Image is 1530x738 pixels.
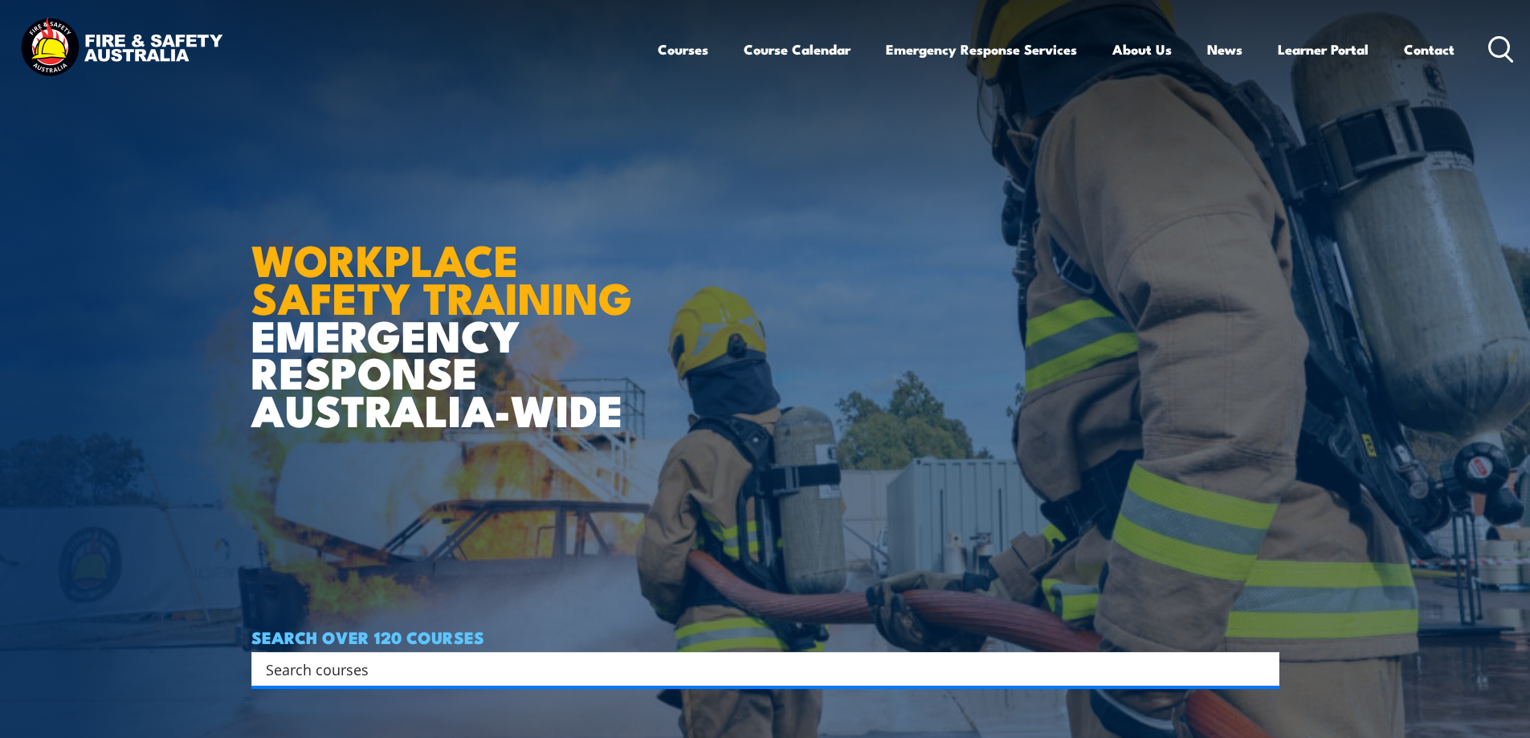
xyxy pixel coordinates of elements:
[251,225,632,329] strong: WORKPLACE SAFETY TRAINING
[251,628,1279,646] h4: SEARCH OVER 120 COURSES
[1278,28,1369,71] a: Learner Portal
[269,658,1247,680] form: Search form
[886,28,1077,71] a: Emergency Response Services
[1251,658,1274,680] button: Search magnifier button
[251,200,644,428] h1: EMERGENCY RESPONSE AUSTRALIA-WIDE
[266,657,1244,681] input: Search input
[744,28,851,71] a: Course Calendar
[658,28,708,71] a: Courses
[1404,28,1455,71] a: Contact
[1207,28,1242,71] a: News
[1112,28,1172,71] a: About Us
